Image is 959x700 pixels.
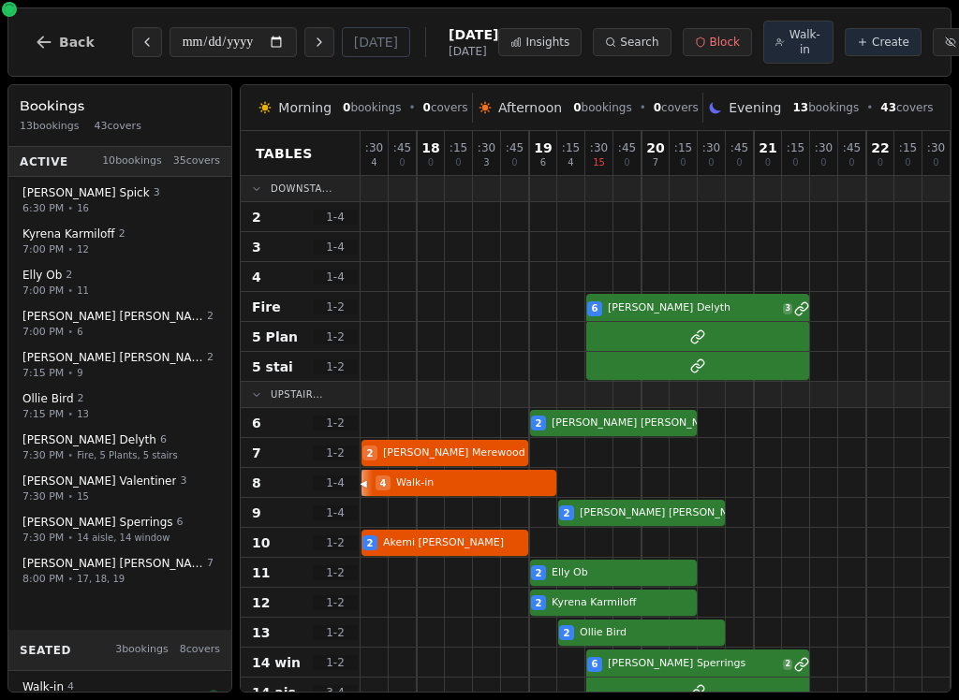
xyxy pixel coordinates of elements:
[845,28,922,56] button: Create
[22,283,64,299] span: 7:00 PM
[580,625,725,641] span: Ollie Bird
[271,182,332,196] span: Downsta...
[423,101,431,114] span: 0
[455,158,461,168] span: 0
[552,565,697,581] span: Elly Ob
[313,416,358,430] span: 1 - 2
[450,142,467,153] span: : 15
[22,226,115,241] span: Kyrena Karmiloff
[67,489,73,503] span: •
[180,642,220,658] span: 8 covers
[792,100,859,115] span: bookings
[20,153,68,168] span: Active
[252,268,261,286] span: 4
[313,270,358,284] span: 1 - 4
[866,100,873,115] span: •
[66,268,72,284] span: 2
[252,298,281,316] span: Fire
[22,365,64,381] span: 7:15 PM
[22,200,64,216] span: 6:30 PM
[478,142,495,153] span: : 30
[177,515,184,531] span: 6
[22,350,203,365] span: [PERSON_NAME] [PERSON_NAME]
[654,100,699,115] span: covers
[22,571,64,587] span: 8:00 PM
[871,141,889,154] span: 22
[380,476,387,490] span: 4
[20,119,80,135] span: 13 bookings
[534,141,552,154] span: 19
[67,448,73,462] span: •
[552,595,697,611] span: Kyrena Karmiloff
[22,241,64,257] span: 7:00 PM
[624,158,629,168] span: 0
[12,467,228,511] button: [PERSON_NAME] Valentiner37:30 PM•15
[933,158,938,168] span: 0
[620,35,658,50] span: Search
[252,533,270,552] span: 10
[653,158,658,168] span: 7
[342,27,410,57] button: [DATE]
[22,406,64,422] span: 7:15 PM
[207,556,214,572] span: 7
[483,158,489,168] span: 3
[872,35,909,50] span: Create
[77,489,89,503] span: 15
[815,142,833,153] span: : 30
[313,505,358,520] span: 1 - 4
[367,446,374,460] span: 2
[580,505,754,521] span: [PERSON_NAME] [PERSON_NAME]
[343,100,401,115] span: bookings
[67,366,73,380] span: •
[78,391,84,407] span: 2
[22,391,74,406] span: Ollie Bird
[905,158,910,168] span: 0
[564,506,570,520] span: 2
[729,98,781,117] span: Evening
[393,142,411,153] span: : 45
[59,36,95,49] span: Back
[536,566,542,580] span: 2
[304,27,334,57] button: Next day
[592,301,598,315] span: 6
[313,475,358,490] span: 1 - 4
[12,426,228,470] button: [PERSON_NAME] Delyth67:30 PM•Fire, 5 Plants, 5 stairs
[67,572,73,586] span: •
[12,220,228,264] button: Kyrena Karmiloff27:00 PM•12
[783,659,792,670] span: 2
[592,657,598,671] span: 6
[22,556,203,571] span: [PERSON_NAME] [PERSON_NAME]
[77,448,177,462] span: Fire, 5 Plants, 5 stairs
[313,299,358,314] span: 1 - 2
[313,595,358,610] span: 1 - 2
[702,142,720,153] span: : 30
[313,359,358,374] span: 1 - 2
[880,101,896,114] span: 43
[154,185,160,201] span: 3
[789,27,821,57] span: Walk-in
[22,474,176,489] span: [PERSON_NAME] Valentiner
[562,142,580,153] span: : 15
[77,407,89,421] span: 13
[536,596,542,610] span: 2
[20,642,71,657] span: Seated
[843,142,861,153] span: : 45
[792,158,798,168] span: 0
[22,324,64,340] span: 7:00 PM
[77,242,89,256] span: 12
[880,100,933,115] span: covers
[708,158,714,168] span: 0
[22,268,62,283] span: Elly Ob
[899,142,917,153] span: : 15
[787,142,804,153] span: : 15
[552,416,726,431] span: [PERSON_NAME] [PERSON_NAME]
[564,626,570,640] span: 2
[763,21,834,64] button: Walk-in
[573,100,631,115] span: bookings
[568,158,573,168] span: 4
[22,530,64,546] span: 7:30 PM
[525,35,569,50] span: Insights
[77,325,82,339] span: 6
[646,141,664,154] span: 20
[12,508,228,552] button: [PERSON_NAME] Sperrings67:30 PM•14 aisle, 14 window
